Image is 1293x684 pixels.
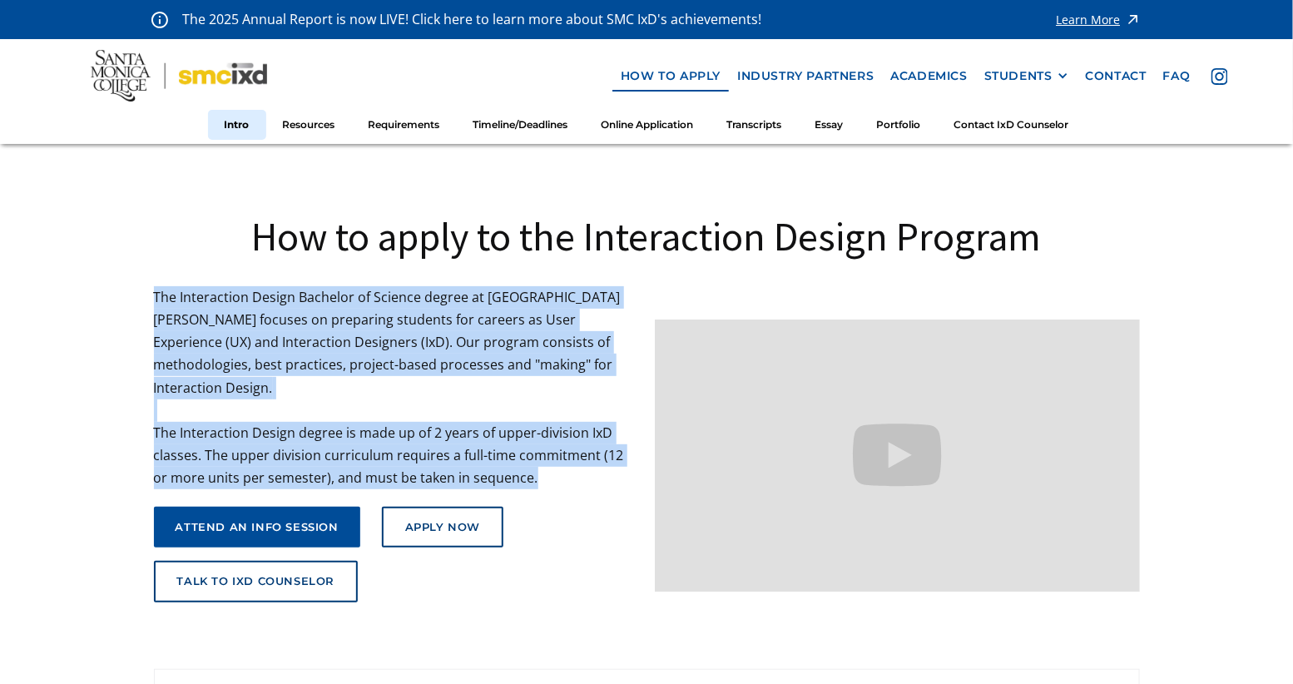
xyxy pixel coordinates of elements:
img: Santa Monica College - SMC IxD logo [91,50,267,102]
h1: How to apply to the Interaction Design Program [154,211,1140,262]
a: Intro [208,110,266,141]
a: contact [1077,61,1155,92]
a: Portfolio [860,110,938,141]
a: Essay [799,110,860,141]
div: talk to ixd counselor [177,575,335,588]
a: Academics [883,61,976,92]
img: icon - information - alert [151,11,168,28]
a: how to apply [612,61,729,92]
a: Requirements [352,110,457,141]
div: STUDENTS [984,69,1069,83]
div: STUDENTS [984,69,1053,83]
div: attend an info session [176,521,339,534]
a: Contact IxD Counselor [938,110,1086,141]
p: The Interaction Design Bachelor of Science degree at [GEOGRAPHIC_DATA][PERSON_NAME] focuses on pr... [154,286,639,490]
a: Timeline/Deadlines [457,110,585,141]
img: icon - instagram [1211,68,1228,85]
p: The 2025 Annual Report is now LIVE! Click here to learn more about SMC IxD's achievements! [182,8,763,31]
a: Learn More [1056,8,1142,31]
a: Online Application [585,110,711,141]
div: Learn More [1056,14,1120,26]
a: industry partners [729,61,882,92]
a: attend an info session [154,507,360,548]
iframe: Design your future with a Bachelor's Degree in Interaction Design from Santa Monica College [655,320,1140,592]
div: Apply Now [405,521,480,534]
a: Apply Now [382,507,503,548]
a: faq [1155,61,1199,92]
img: icon - arrow - alert [1125,8,1142,31]
a: Resources [266,110,352,141]
a: Transcripts [711,110,799,141]
a: talk to ixd counselor [154,561,359,602]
